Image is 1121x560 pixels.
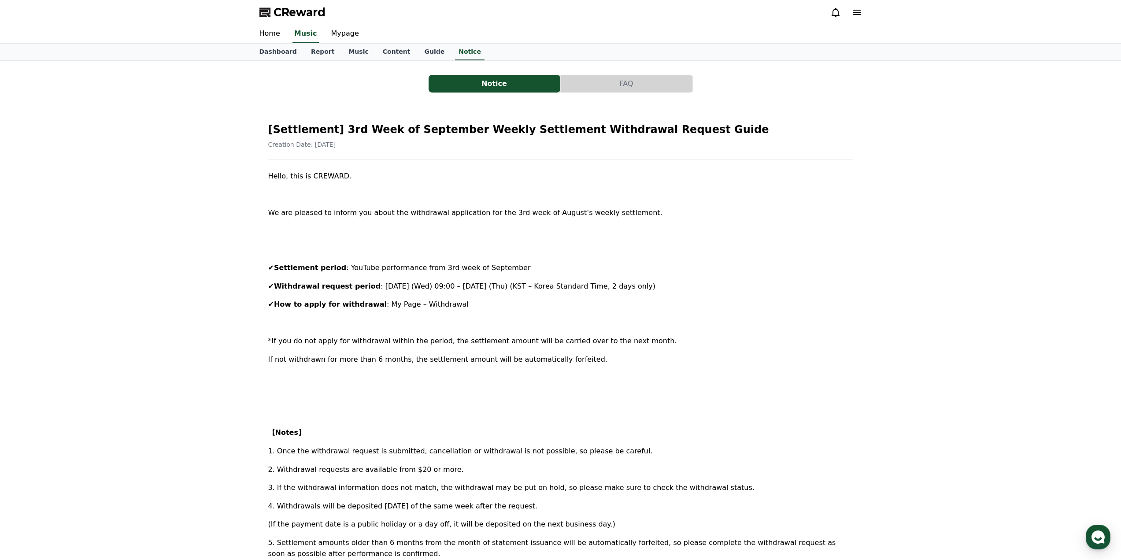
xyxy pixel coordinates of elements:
span: Settings [130,293,152,300]
a: Music [292,25,319,43]
span: ✔ [268,263,274,272]
a: Home [3,279,58,301]
span: 1. Once the withdrawal request is submitted, cancellation or withdrawal is not possible, so pleas... [268,447,653,455]
button: Notice [429,75,560,93]
a: Messages [58,279,114,301]
span: Messages [73,293,99,300]
a: Report [304,44,342,60]
span: : YouTube performance from 3rd week of September [346,263,530,272]
span: Creation Date: [DATE] [268,141,336,148]
a: FAQ [561,75,693,93]
span: We are pleased to inform you about the withdrawal application for the 3rd week of August’s weekly... [268,208,662,217]
a: Music [341,44,375,60]
span: 4. Withdrawals will be deposited [DATE] of the same week after the request. [268,502,538,510]
a: Guide [417,44,451,60]
strong: Settlement period [274,263,346,272]
a: Notice [455,44,485,60]
a: Content [376,44,418,60]
span: ✔ [268,282,274,290]
a: Mypage [324,25,366,43]
a: Settings [114,279,169,301]
span: 2. Withdrawal requests are available from $20 or more. [268,465,464,474]
button: FAQ [561,75,692,93]
a: CReward [259,5,326,19]
strong: Withdrawal request period [274,282,381,290]
span: *If you do not apply for withdrawal within the period, the settlement amount will be carried over... [268,337,677,345]
strong: How to apply for withdrawal [274,300,387,308]
span: ✔ [268,300,274,308]
span: : [DATE] (Wed) 09:00 – [DATE] (Thu) (KST – Korea Standard Time, 2 days only) [381,282,655,290]
strong: 【Notes】 [268,428,305,437]
span: Home [22,293,38,300]
a: Home [252,25,287,43]
a: Dashboard [252,44,304,60]
span: CReward [274,5,326,19]
h2: [Settlement] 3rd Week of September Weekly Settlement Withdrawal Request Guide [268,122,853,137]
span: 5. Settlement amounts older than 6 months from the month of statement issuance will be automatica... [268,538,836,558]
span: Hello, this is CREWARD. [268,172,352,180]
a: Notice [429,75,561,93]
span: If not withdrawn for more than 6 months, the settlement amount will be automatically forfeited. [268,355,607,363]
span: (If the payment date is a public holiday or a day off, it will be deposited on the next business ... [268,520,615,528]
span: : My Page – Withdrawal [387,300,469,308]
span: 3. If the withdrawal information does not match, the withdrawal may be put on hold, so please mak... [268,483,755,492]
